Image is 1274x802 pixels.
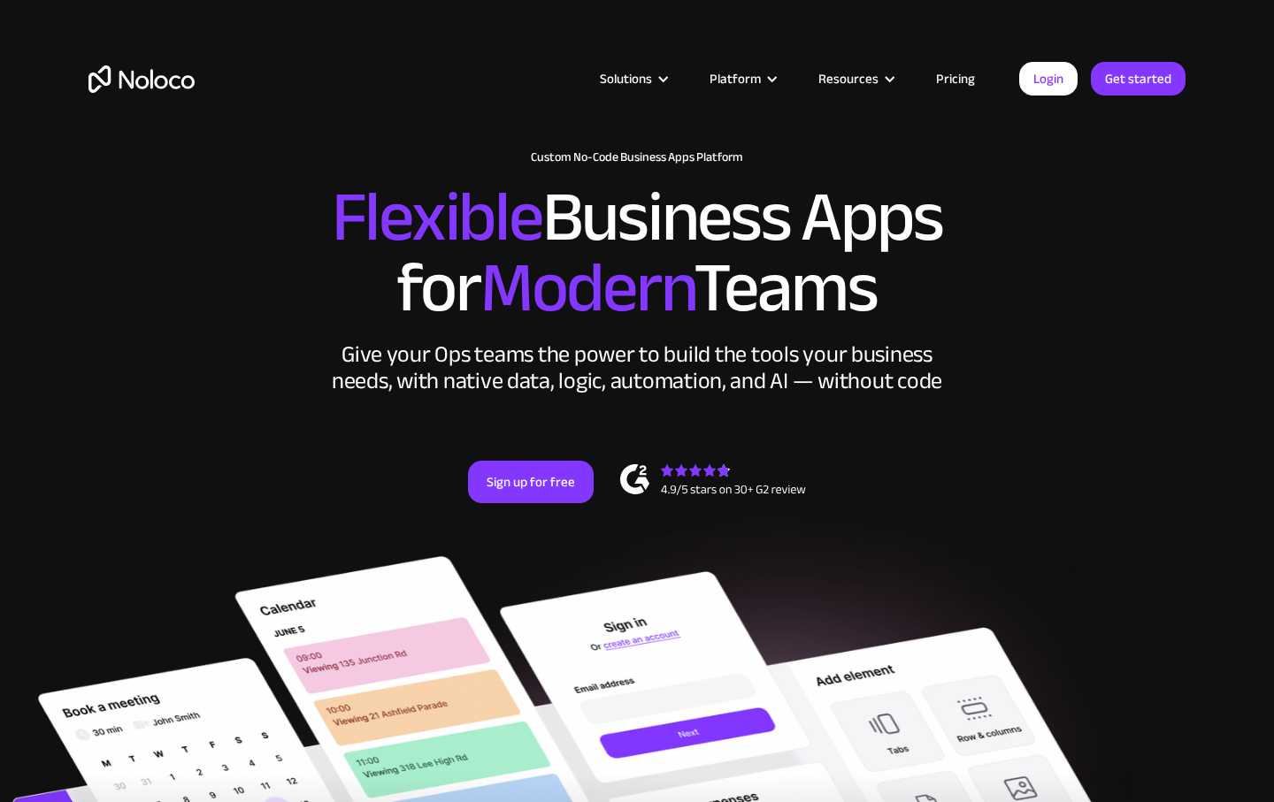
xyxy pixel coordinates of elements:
[818,67,879,90] div: Resources
[480,222,694,354] span: Modern
[710,67,761,90] div: Platform
[332,151,542,283] span: Flexible
[468,461,594,503] a: Sign up for free
[327,341,947,394] div: Give your Ops teams the power to build the tools your business needs, with native data, logic, au...
[1019,62,1078,95] a: Login
[88,182,1186,324] h2: Business Apps for Teams
[1091,62,1186,95] a: Get started
[796,67,914,90] div: Resources
[88,65,195,93] a: home
[914,67,997,90] a: Pricing
[600,67,652,90] div: Solutions
[578,67,687,90] div: Solutions
[687,67,796,90] div: Platform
